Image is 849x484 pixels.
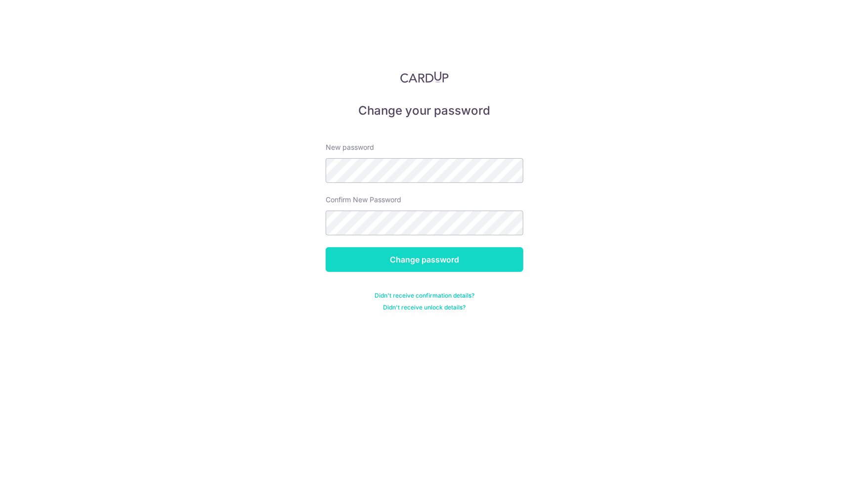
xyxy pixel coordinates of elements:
h5: Change your password [326,103,523,119]
a: Didn't receive unlock details? [383,304,466,311]
label: New password [326,142,374,152]
a: Didn't receive confirmation details? [375,292,474,300]
input: Change password [326,247,523,272]
img: CardUp Logo [400,71,449,83]
label: Confirm New Password [326,195,401,205]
